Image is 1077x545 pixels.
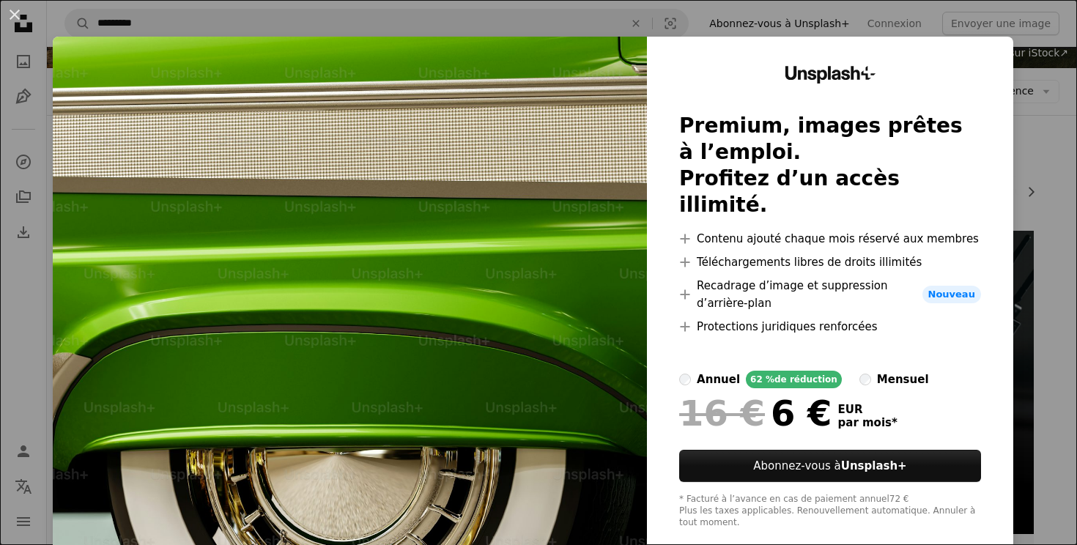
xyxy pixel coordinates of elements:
[679,318,981,335] li: Protections juridiques renforcées
[679,277,981,312] li: Recadrage d’image et suppression d’arrière-plan
[679,394,765,432] span: 16 €
[679,230,981,248] li: Contenu ajouté chaque mois réservé aux membres
[679,394,832,432] div: 6 €
[838,416,897,429] span: par mois *
[859,374,871,385] input: mensuel
[697,371,740,388] div: annuel
[838,403,897,416] span: EUR
[679,450,981,482] button: Abonnez-vous àUnsplash+
[841,459,907,472] strong: Unsplash+
[922,286,981,303] span: Nouveau
[679,253,981,271] li: Téléchargements libres de droits illimités
[746,371,842,388] div: 62 % de réduction
[679,374,691,385] input: annuel62 %de réduction
[679,494,981,529] div: * Facturé à l’avance en cas de paiement annuel 72 € Plus les taxes applicables. Renouvellement au...
[679,113,981,218] h2: Premium, images prêtes à l’emploi. Profitez d’un accès illimité.
[877,371,929,388] div: mensuel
